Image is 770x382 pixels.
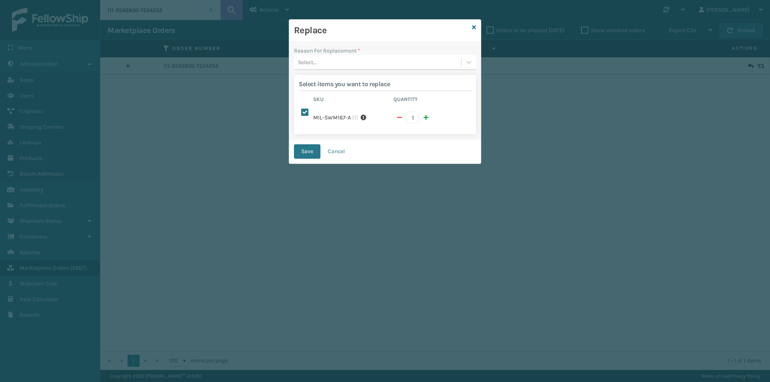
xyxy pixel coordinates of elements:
h3: Replace [294,24,469,36]
label: Reason For Replacement [294,46,360,55]
th: Quantity [391,96,471,105]
button: Save [294,144,320,159]
div: Select... [298,58,317,67]
span: ( 1 ) [352,113,358,122]
button: Cancel [320,144,352,159]
th: Sku [311,96,391,105]
h2: Select items you want to replace [299,80,471,88]
label: MIL-SWM167-A [313,113,351,122]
